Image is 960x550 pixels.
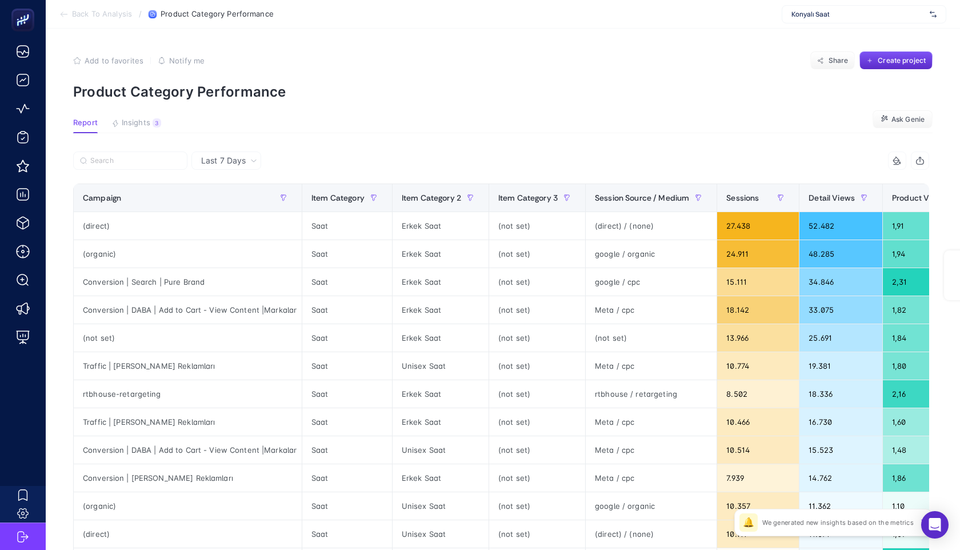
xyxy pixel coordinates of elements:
div: Erkek Saat [393,240,489,268]
div: 8.502 [717,380,799,408]
div: 16.730 [799,408,882,436]
div: Unisex Saat [393,492,489,520]
div: 11.362 [799,492,882,520]
div: 🔔 [739,513,758,532]
div: Meta / cpc [586,464,717,492]
div: Erkek Saat [393,268,489,296]
button: Notify me [158,56,205,65]
span: Item Category 3 [498,193,558,202]
span: Konyalı Saat [791,10,925,19]
div: (not set) [489,296,585,324]
span: Share [829,56,849,65]
span: Create project [878,56,926,65]
span: Notify me [169,56,205,65]
div: Saat [302,520,392,548]
div: (not set) [489,464,585,492]
div: Unisex Saat [393,436,489,464]
span: Item Category [311,193,365,202]
div: 14.762 [799,464,882,492]
div: rtbhouse-retargeting [74,380,302,408]
div: (direct) [74,520,302,548]
button: Create project [859,51,933,70]
div: (not set) [489,408,585,436]
button: Share [810,51,855,70]
span: Detail Views [809,193,855,202]
div: Erkek Saat [393,324,489,352]
span: Add to favorites [85,56,143,65]
div: 27.438 [717,212,799,240]
div: (not set) [489,240,585,268]
div: 3 [153,118,161,127]
div: (not set) [489,380,585,408]
div: (not set) [489,268,585,296]
button: Add to favorites [73,56,143,65]
div: Saat [302,296,392,324]
div: Saat [302,436,392,464]
div: 13.966 [717,324,799,352]
input: Search [90,157,181,165]
div: Erkek Saat [393,380,489,408]
div: Saat [302,380,392,408]
div: 24.911 [717,240,799,268]
div: Conversion | Search | Pure Brand [74,268,302,296]
button: Ask Genie [873,110,933,129]
p: We generated new insights based on the metrics [762,518,914,527]
div: Erkek Saat [393,296,489,324]
div: 34.846 [799,268,882,296]
div: Erkek Saat [393,464,489,492]
div: Saat [302,240,392,268]
div: rtbhouse / retargeting [586,380,717,408]
div: Traffic | [PERSON_NAME] Reklamları [74,408,302,436]
div: google / organic [586,240,717,268]
span: Insights [122,118,150,127]
div: Conversion | DABA | Add to Cart - View Content |Markalar [74,436,302,464]
div: 33.075 [799,296,882,324]
div: (direct) / (none) [586,212,717,240]
span: / [139,9,142,18]
div: 48.285 [799,240,882,268]
div: 25.691 [799,324,882,352]
div: (not set) [489,520,585,548]
div: Saat [302,464,392,492]
span: Last 7 Days [201,155,246,166]
div: 15.111 [717,268,799,296]
div: google / organic [586,492,717,520]
span: Campaign [83,193,121,202]
div: Conversion | DABA | Add to Cart - View Content |Markalar [74,296,302,324]
div: Open Intercom Messenger [921,511,949,539]
div: 10.357 [717,492,799,520]
div: (not set) [489,212,585,240]
div: 10.466 [717,408,799,436]
span: Item Category 2 [402,193,461,202]
span: Sessions [726,193,759,202]
div: (direct) / (none) [586,520,717,548]
div: 15.523 [799,436,882,464]
div: (direct) [74,212,302,240]
div: (not set) [489,324,585,352]
div: Meta / cpc [586,296,717,324]
div: Saat [302,324,392,352]
div: (organic) [74,492,302,520]
span: Product Category Performance [161,10,274,19]
div: (not set) [74,324,302,352]
div: Saat [302,268,392,296]
div: 10.111 [717,520,799,548]
p: Product Category Performance [73,83,933,100]
div: 18.142 [717,296,799,324]
div: Unisex Saat [393,520,489,548]
div: 52.482 [799,212,882,240]
div: 19.381 [799,352,882,380]
div: Saat [302,492,392,520]
div: (not set) [586,324,717,352]
div: (organic) [74,240,302,268]
div: Saat [302,352,392,380]
div: 10.774 [717,352,799,380]
div: Conversion | [PERSON_NAME] Reklamları [74,464,302,492]
div: Erkek Saat [393,408,489,436]
div: Meta / cpc [586,436,717,464]
div: 18.336 [799,380,882,408]
div: google / cpc [586,268,717,296]
div: Saat [302,408,392,436]
span: Report [73,118,98,127]
div: (not set) [489,436,585,464]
